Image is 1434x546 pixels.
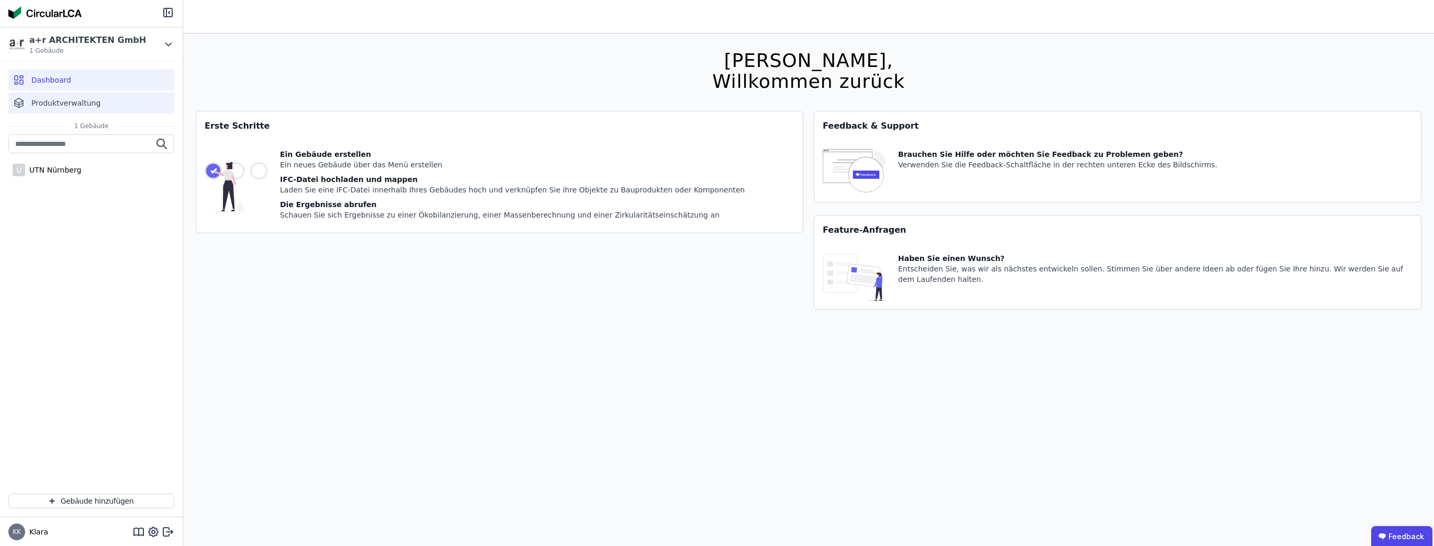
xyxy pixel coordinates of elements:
span: 1 Gebäude [64,122,119,130]
img: Concular [8,6,82,19]
div: Schauen Sie sich Ergebnisse zu einer Ökobilanzierung, einer Massenberechnung und einer Zirkularit... [280,210,745,220]
div: Willkommen zurück [712,71,905,92]
div: Feedback & Support [814,111,1421,141]
div: Ein Gebäude erstellen [280,149,745,160]
div: Verwenden Sie die Feedback-Schaltfläche in der rechten unteren Ecke des Bildschirms. [898,160,1217,170]
img: a+r ARCHITEKTEN GmbH [8,36,25,53]
div: IFC-Datei hochladen und mappen [280,174,745,185]
span: Klara [25,527,48,537]
div: U [13,164,25,176]
span: 1 Gebäude [29,47,146,55]
div: [PERSON_NAME], [712,50,905,71]
button: Gebäude hinzufügen [8,494,174,508]
div: Brauchen Sie Hilfe oder möchten Sie Feedback zu Problemen geben? [898,149,1217,160]
img: feedback-icon-HCTs5lye.svg [823,149,886,194]
div: Feature-Anfragen [814,215,1421,245]
div: a+r ARCHITEKTEN GmbH [29,34,146,47]
img: getting_started_tile-DrF_GRSv.svg [205,149,267,224]
img: feature_request_tile-UiXE1qGU.svg [823,253,886,301]
div: Erste Schritte [196,111,803,141]
span: Dashboard [31,75,71,85]
div: Haben Sie einen Wunsch? [898,253,1413,264]
div: Entscheiden Sie, was wir als nächstes entwickeln sollen. Stimmen Sie über andere Ideen ab oder fü... [898,264,1413,285]
div: UTN Nürnberg [25,165,81,175]
div: Ein neues Gebäude über das Menü erstellen [280,160,745,170]
div: Laden Sie eine IFC-Datei innerhalb Ihres Gebäudes hoch und verknüpfen Sie ihre Objekte zu Bauprod... [280,185,745,195]
span: Produktverwaltung [31,98,100,108]
span: KK [13,529,21,535]
div: Die Ergebnisse abrufen [280,199,745,210]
